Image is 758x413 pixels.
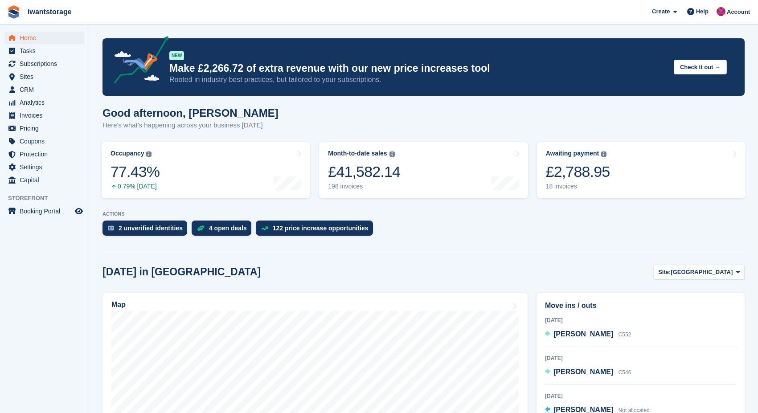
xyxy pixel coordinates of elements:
[8,194,89,203] span: Storefront
[20,96,73,109] span: Analytics
[256,221,377,240] a: 122 price increase opportunities
[546,183,610,190] div: 18 invoices
[4,32,84,44] a: menu
[652,7,670,16] span: Create
[601,151,606,157] img: icon-info-grey-7440780725fd019a000dd9b08b2336e03edf1995a4989e88bcd33f0948082b44.svg
[74,206,84,217] a: Preview store
[545,392,736,400] div: [DATE]
[169,62,667,75] p: Make £2,266.72 of extra revenue with our new price increases tool
[169,75,667,85] p: Rooted in industry best practices, but tailored to your subscriptions.
[169,51,184,60] div: NEW
[546,163,610,181] div: £2,788.95
[20,122,73,135] span: Pricing
[328,163,400,181] div: £41,582.14
[4,57,84,70] a: menu
[146,151,152,157] img: icon-info-grey-7440780725fd019a000dd9b08b2336e03edf1995a4989e88bcd33f0948082b44.svg
[4,96,84,109] a: menu
[111,301,126,309] h2: Map
[727,8,750,16] span: Account
[658,268,671,277] span: Site:
[545,300,736,311] h2: Move ins / outs
[328,183,400,190] div: 198 invoices
[111,150,144,157] div: Occupancy
[319,142,528,198] a: Month-to-date sales £41,582.14 198 invoices
[545,367,631,378] a: [PERSON_NAME] C546
[111,163,160,181] div: 77.43%
[108,225,114,231] img: verify_identity-adf6edd0f0f0b5bbfe63781bf79b02c33cf7c696d77639b501bdc392416b5a36.svg
[261,226,268,230] img: price_increase_opportunities-93ffe204e8149a01c8c9dc8f82e8f89637d9d84a8eef4429ea346261dce0b2c0.svg
[24,4,75,19] a: iwantstorage
[653,265,745,279] button: Site: [GEOGRAPHIC_DATA]
[537,142,746,198] a: Awaiting payment £2,788.95 18 invoices
[20,135,73,147] span: Coupons
[553,330,613,338] span: [PERSON_NAME]
[102,221,192,240] a: 2 unverified identities
[545,316,736,324] div: [DATE]
[553,368,613,376] span: [PERSON_NAME]
[328,150,387,157] div: Month-to-date sales
[717,7,725,16] img: Jonathan
[4,174,84,186] a: menu
[674,60,727,74] button: Check it out →
[4,135,84,147] a: menu
[209,225,247,232] div: 4 open deals
[4,161,84,173] a: menu
[20,45,73,57] span: Tasks
[102,142,310,198] a: Occupancy 77.43% 0.79% [DATE]
[545,354,736,362] div: [DATE]
[20,161,73,173] span: Settings
[119,225,183,232] div: 2 unverified identities
[20,109,73,122] span: Invoices
[4,83,84,96] a: menu
[4,70,84,83] a: menu
[4,205,84,217] a: menu
[102,266,261,278] h2: [DATE] in [GEOGRAPHIC_DATA]
[197,225,205,231] img: deal-1b604bf984904fb50ccaf53a9ad4b4a5d6e5aea283cecdc64d6e3604feb123c2.svg
[20,148,73,160] span: Protection
[4,45,84,57] a: menu
[273,225,369,232] div: 122 price increase opportunities
[102,107,279,119] h1: Good afternoon, [PERSON_NAME]
[102,211,745,217] p: ACTIONS
[20,83,73,96] span: CRM
[696,7,709,16] span: Help
[20,57,73,70] span: Subscriptions
[20,70,73,83] span: Sites
[619,369,631,376] span: C546
[4,122,84,135] a: menu
[4,148,84,160] a: menu
[111,183,160,190] div: 0.79% [DATE]
[7,5,20,19] img: stora-icon-8386f47178a22dfd0bd8f6a31ec36ba5ce8667c1dd55bd0f319d3a0aa187defe.svg
[389,151,395,157] img: icon-info-grey-7440780725fd019a000dd9b08b2336e03edf1995a4989e88bcd33f0948082b44.svg
[192,221,256,240] a: 4 open deals
[102,120,279,131] p: Here's what's happening across your business [DATE]
[4,109,84,122] a: menu
[546,150,599,157] div: Awaiting payment
[671,268,733,277] span: [GEOGRAPHIC_DATA]
[107,36,169,87] img: price-adjustments-announcement-icon-8257ccfd72463d97f412b2fc003d46551f7dbcb40ab6d574587a9cd5c0d94...
[545,329,631,340] a: [PERSON_NAME] C552
[20,205,73,217] span: Booking Portal
[20,174,73,186] span: Capital
[20,32,73,44] span: Home
[619,331,631,338] span: C552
